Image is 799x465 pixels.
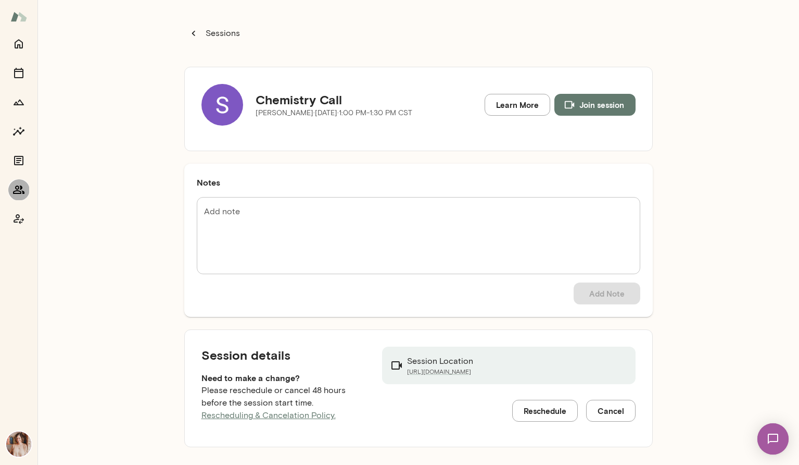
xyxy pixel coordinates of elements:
img: Nancy Alsip [6,432,31,457]
p: Session Location [407,355,473,368]
button: Sessions [8,63,29,83]
button: Documents [8,150,29,171]
h5: Session details [201,347,366,363]
button: Members [8,179,29,200]
button: Coach app [8,209,29,229]
button: Insights [8,121,29,142]
p: Please reschedule or cancel 48 hours before the session start time. [201,384,366,422]
h6: Notes [197,176,640,189]
a: Learn More [485,94,550,116]
button: Growth Plan [8,92,29,113]
p: Sessions [204,27,240,40]
h6: Need to make a change? [201,372,366,384]
a: Rescheduling & Cancelation Policy. [201,410,336,420]
button: Home [8,33,29,54]
button: Reschedule [512,400,578,422]
img: Mento [10,7,27,27]
p: [PERSON_NAME] · [DATE] · 1:00 PM-1:30 PM CST [256,108,412,118]
a: [URL][DOMAIN_NAME] [407,368,473,376]
button: Sessions [184,23,246,44]
button: Join session [554,94,636,116]
h5: Chemistry Call [256,91,412,108]
img: Sunil George [201,84,243,126]
button: Cancel [586,400,636,422]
